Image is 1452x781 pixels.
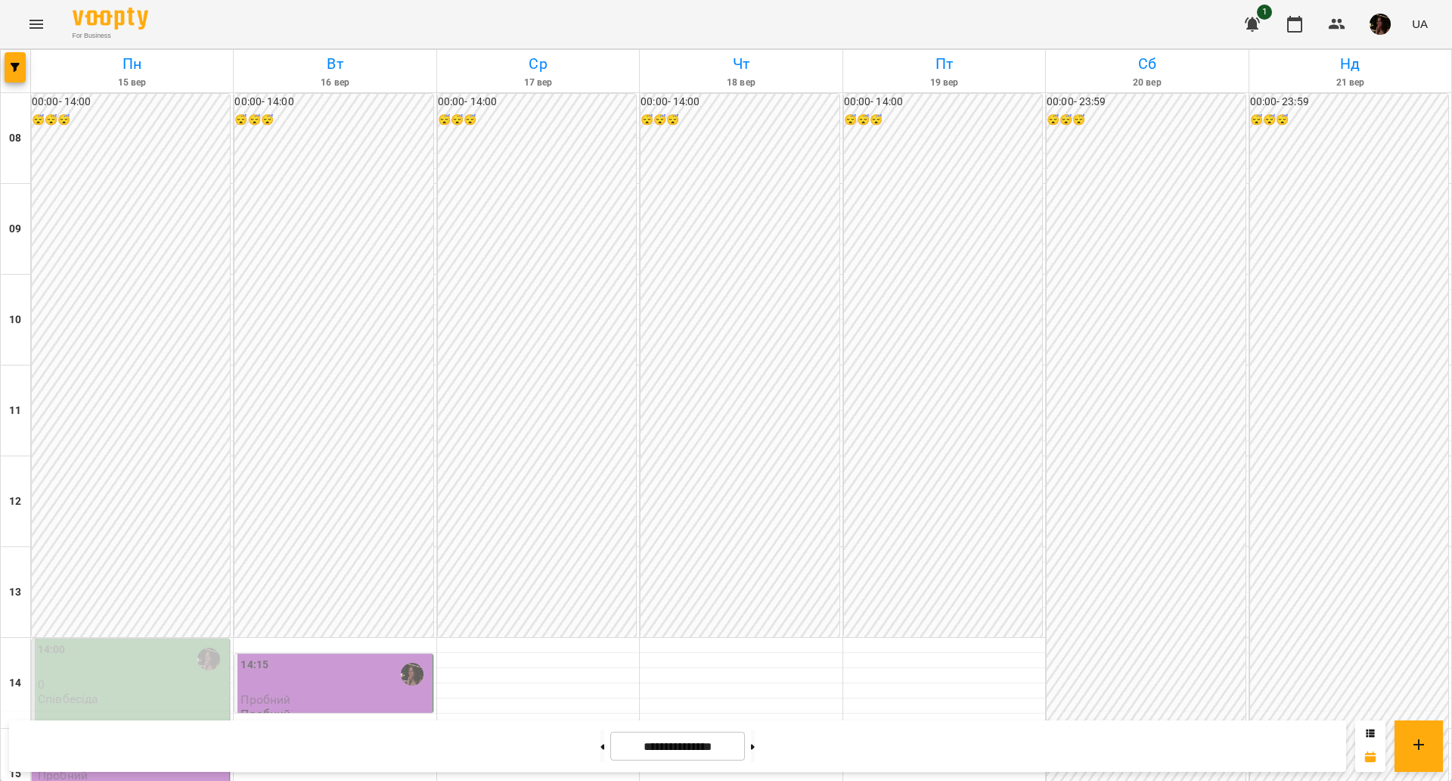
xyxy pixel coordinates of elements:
[1047,112,1245,129] h6: 😴😴😴
[9,403,21,419] h6: 11
[32,94,230,110] h6: 00:00 - 14:00
[438,94,636,110] h6: 00:00 - 14:00
[240,708,290,720] p: Пробний
[197,648,220,671] img: А Катерина Халимендик
[642,52,839,76] h6: Чт
[32,112,230,129] h6: 😴😴😴
[9,493,21,510] h6: 12
[73,31,148,41] span: For Business
[38,642,66,658] label: 14:00
[234,112,433,129] h6: 😴😴😴
[641,112,839,129] h6: 😴😴😴
[844,94,1042,110] h6: 00:00 - 14:00
[641,94,839,110] h6: 00:00 - 14:00
[18,6,54,42] button: Menu
[1252,76,1449,90] h6: 21 вер
[1048,76,1246,90] h6: 20 вер
[439,76,637,90] h6: 17 вер
[240,692,290,707] span: Пробний
[9,130,21,147] h6: 08
[1047,94,1245,110] h6: 00:00 - 23:59
[38,678,226,691] p: 0
[73,8,148,30] img: Voopty Logo
[9,221,21,238] h6: 09
[844,112,1042,129] h6: 😴😴😴
[1406,10,1434,38] button: UA
[9,584,21,601] h6: 13
[236,76,433,90] h6: 16 вер
[845,52,1043,76] h6: Пт
[38,692,98,705] p: Співбесіда
[240,657,268,674] label: 14:15
[1252,52,1449,76] h6: Нд
[1370,14,1391,35] img: 1b79b5faa506ccfdadca416541874b02.jpg
[33,76,231,90] h6: 15 вер
[234,94,433,110] h6: 00:00 - 14:00
[845,76,1043,90] h6: 19 вер
[1257,5,1272,20] span: 1
[642,76,839,90] h6: 18 вер
[9,312,21,328] h6: 10
[1412,16,1428,32] span: UA
[1250,94,1448,110] h6: 00:00 - 23:59
[1048,52,1246,76] h6: Сб
[438,112,636,129] h6: 😴😴😴
[236,52,433,76] h6: Вт
[439,52,637,76] h6: Ср
[9,675,21,692] h6: 14
[33,52,231,76] h6: Пн
[401,663,423,686] img: А Катерина Халимендик
[1250,112,1448,129] h6: 😴😴😴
